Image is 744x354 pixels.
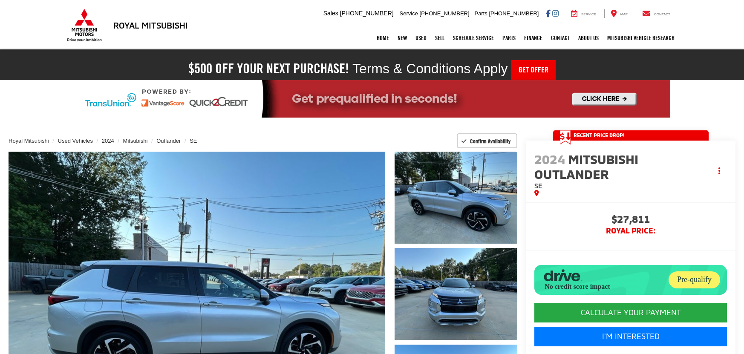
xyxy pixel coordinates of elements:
[323,10,338,17] span: Sales
[620,12,628,16] span: Map
[411,27,431,49] a: Used
[58,138,93,144] a: Used Vehicles
[534,327,727,346] a: I'm Interested
[74,80,670,118] img: Quick2Credit
[474,10,487,17] span: Parts
[470,138,510,144] span: Confirm Availability
[9,138,49,144] a: Royal Mitsubishi
[65,9,104,42] img: Mitsubishi
[546,10,551,17] a: Facebook: Click to visit our Facebook page
[393,27,411,49] a: New
[581,12,596,16] span: Service
[431,27,449,49] a: Sell
[420,10,470,17] span: [PHONE_NUMBER]
[604,9,634,18] a: Map
[352,61,508,76] span: Terms & Conditions Apply
[511,60,556,80] a: Get Offer
[156,138,181,144] a: Outlander
[534,181,542,190] span: SE
[574,27,603,49] a: About Us
[123,138,148,144] a: Mitsubishi
[395,248,517,340] a: Expand Photo 2
[395,152,517,244] a: Expand Photo 1
[547,27,574,49] a: Contact
[372,27,393,49] a: Home
[552,10,559,17] a: Instagram: Click to visit our Instagram page
[603,27,679,49] a: Mitsubishi Vehicle Research
[188,63,349,75] h2: $500 off your next purchase!
[534,227,727,235] span: Royal PRICE:
[560,130,571,145] span: Get Price Drop Alert
[520,27,547,49] a: Finance
[449,27,498,49] a: Schedule Service: Opens in a new tab
[340,10,394,17] span: [PHONE_NUMBER]
[190,138,197,144] a: SE
[393,150,519,244] img: 2024 Mitsubishi Outlander SE
[534,214,727,227] span: $27,811
[636,9,677,18] a: Contact
[457,133,518,148] button: Confirm Availability
[498,27,520,49] a: Parts: Opens in a new tab
[534,151,638,181] span: Mitsubishi Outlander
[712,163,727,178] button: Actions
[534,303,727,322] : CALCULATE YOUR PAYMENT
[574,132,625,139] span: Recent Price Drop!
[718,167,720,174] span: dropdown dots
[565,9,603,18] a: Service
[393,247,519,341] img: 2024 Mitsubishi Outlander SE
[489,10,539,17] span: [PHONE_NUMBER]
[113,20,188,30] h3: Royal Mitsubishi
[400,10,418,17] span: Service
[553,130,709,141] a: Get Price Drop Alert Recent Price Drop!
[102,138,114,144] a: 2024
[654,12,670,16] span: Contact
[534,151,565,167] span: 2024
